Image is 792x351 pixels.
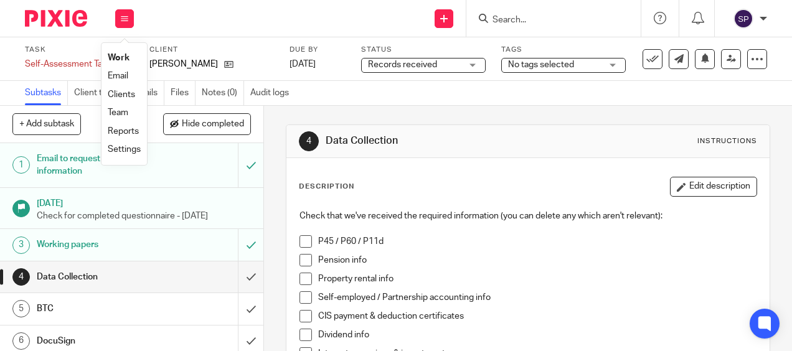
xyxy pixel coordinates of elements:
[670,177,757,197] button: Edit description
[25,58,134,70] div: Self-Assessment Tax Return 2025
[697,136,757,146] div: Instructions
[12,300,30,317] div: 5
[37,194,251,210] h1: [DATE]
[108,90,135,99] a: Clients
[202,81,244,105] a: Notes (0)
[733,9,753,29] img: svg%3E
[182,119,244,129] span: Hide completed
[37,299,163,318] h1: BTC
[318,329,756,341] p: Dividend info
[12,332,30,350] div: 6
[37,268,163,286] h1: Data Collection
[290,60,316,68] span: [DATE]
[149,45,274,55] label: Client
[299,182,354,192] p: Description
[318,254,756,266] p: Pension info
[149,58,218,70] p: [PERSON_NAME]
[361,45,486,55] label: Status
[12,156,30,174] div: 1
[108,72,128,80] a: Email
[318,310,756,322] p: CIS payment & deduction certificates
[12,113,81,134] button: + Add subtask
[108,108,128,117] a: Team
[37,210,251,222] p: Check for completed questionnaire - [DATE]
[163,113,251,134] button: Hide completed
[108,145,141,154] a: Settings
[299,131,319,151] div: 4
[326,134,555,147] h1: Data Collection
[25,10,87,27] img: Pixie
[37,332,163,350] h1: DocuSign
[108,54,130,62] a: Work
[37,235,163,254] h1: Working papers
[299,210,756,222] p: Check that we've received the required information (you can delete any which aren't relevant):
[250,81,295,105] a: Audit logs
[290,45,346,55] label: Due by
[25,81,68,105] a: Subtasks
[25,45,134,55] label: Task
[318,291,756,304] p: Self-employed / Partnership accounting info
[74,81,126,105] a: Client tasks
[318,273,756,285] p: Property rental info
[508,60,574,69] span: No tags selected
[12,236,30,254] div: 3
[12,268,30,286] div: 4
[133,81,164,105] a: Emails
[171,81,196,105] a: Files
[318,235,756,248] p: P45 / P60 / P11d
[37,149,163,181] h1: Email to request SATR information
[491,15,603,26] input: Search
[501,45,626,55] label: Tags
[368,60,437,69] span: Records received
[108,127,139,136] a: Reports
